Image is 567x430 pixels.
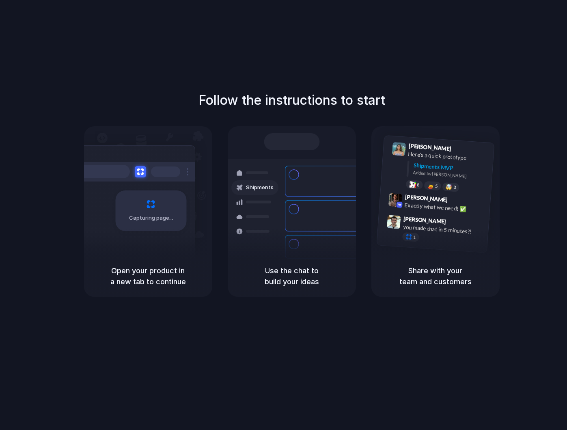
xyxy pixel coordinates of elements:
span: Shipments [246,184,274,192]
span: [PERSON_NAME] [405,192,448,204]
h5: Use the chat to build your ideas [237,265,346,287]
span: 9:41 AM [453,145,470,155]
div: Shipments MVP [413,161,488,174]
span: 5 [435,184,438,188]
span: 3 [453,185,456,189]
span: 9:42 AM [450,196,466,206]
span: 9:47 AM [448,218,465,228]
div: Here's a quick prototype [407,149,489,163]
span: Capturing page [129,214,174,222]
span: 1 [413,235,416,239]
span: [PERSON_NAME] [403,214,446,226]
div: you made that in 5 minutes?! [403,223,484,236]
span: 8 [416,182,419,187]
h5: Share with your team and customers [381,265,490,287]
h1: Follow the instructions to start [198,91,385,110]
span: [PERSON_NAME] [408,141,451,153]
div: Added by [PERSON_NAME] [413,169,487,181]
div: Exactly what we need! ✅ [404,201,485,214]
div: 🤯 [445,184,452,190]
h5: Open your product in a new tab to continue [94,265,203,287]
